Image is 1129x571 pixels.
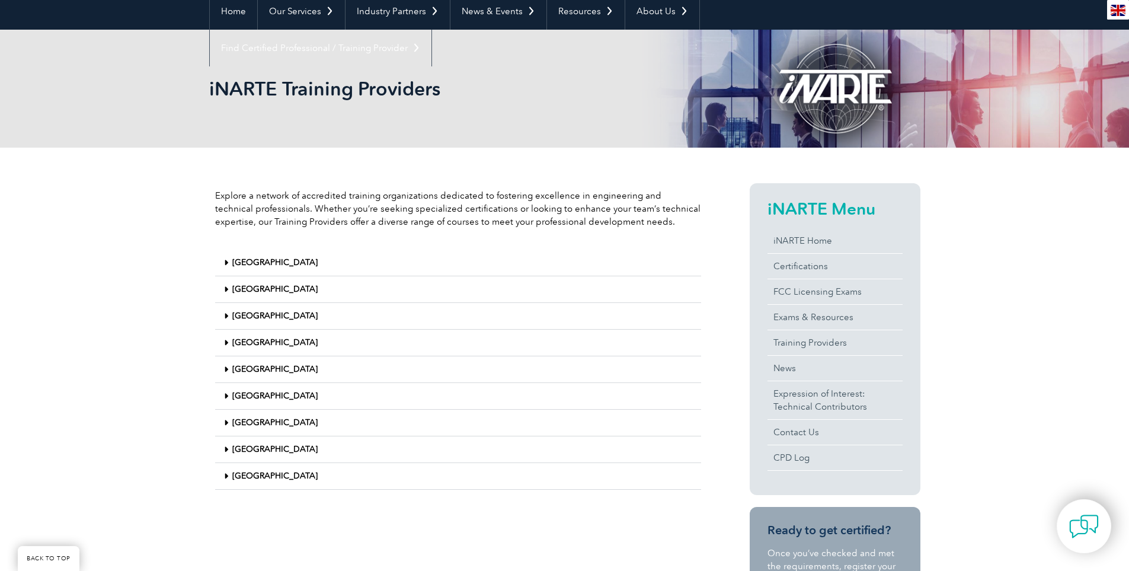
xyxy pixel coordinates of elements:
[215,463,701,490] div: [GEOGRAPHIC_DATA]
[215,250,701,276] div: [GEOGRAPHIC_DATA]
[232,311,318,321] a: [GEOGRAPHIC_DATA]
[215,436,701,463] div: [GEOGRAPHIC_DATA]
[767,199,903,218] h2: iNARTE Menu
[767,523,903,538] h3: Ready to get certified?
[215,330,701,356] div: [GEOGRAPHIC_DATA]
[767,305,903,330] a: Exams & Resources
[18,546,79,571] a: BACK TO TOP
[767,330,903,355] a: Training Providers
[767,254,903,279] a: Certifications
[767,420,903,445] a: Contact Us
[232,444,318,454] a: [GEOGRAPHIC_DATA]
[232,417,318,428] a: [GEOGRAPHIC_DATA]
[210,30,431,66] a: Find Certified Professional / Training Provider
[767,228,903,253] a: iNARTE Home
[232,471,318,481] a: [GEOGRAPHIC_DATA]
[232,284,318,294] a: [GEOGRAPHIC_DATA]
[215,189,701,228] p: Explore a network of accredited training organizations dedicated to fostering excellence in engin...
[232,391,318,401] a: [GEOGRAPHIC_DATA]
[215,410,701,436] div: [GEOGRAPHIC_DATA]
[215,356,701,383] div: [GEOGRAPHIC_DATA]
[767,279,903,304] a: FCC Licensing Exams
[232,257,318,267] a: [GEOGRAPHIC_DATA]
[215,276,701,303] div: [GEOGRAPHIC_DATA]
[767,445,903,470] a: CPD Log
[232,364,318,374] a: [GEOGRAPHIC_DATA]
[215,383,701,410] div: [GEOGRAPHIC_DATA]
[232,337,318,347] a: [GEOGRAPHIC_DATA]
[1111,5,1125,16] img: en
[215,303,701,330] div: [GEOGRAPHIC_DATA]
[1069,512,1099,541] img: contact-chat.png
[209,77,664,100] h1: iNARTE Training Providers
[767,356,903,381] a: News
[767,381,903,419] a: Expression of Interest:Technical Contributors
